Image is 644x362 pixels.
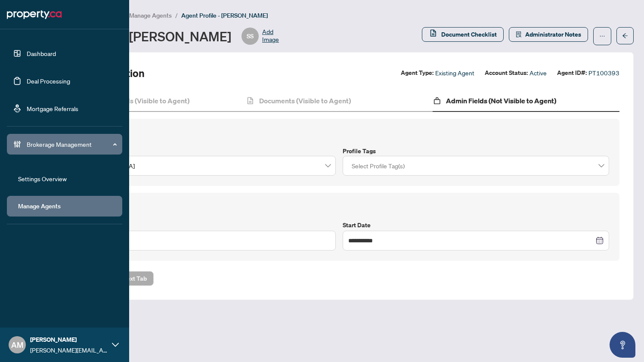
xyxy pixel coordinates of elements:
span: Document Checklist [441,28,497,41]
label: Branch [69,146,336,156]
span: Mississauga [74,158,331,174]
h4: Joining Profile [69,203,609,213]
button: Open asap [610,332,635,358]
li: / [175,10,178,20]
span: arrow-left [622,33,628,39]
h4: Admin Fields (Not Visible to Agent) [446,96,556,106]
span: AM [11,339,23,351]
span: [PERSON_NAME][EMAIL_ADDRESS][DOMAIN_NAME] [30,345,108,355]
img: logo [7,8,62,22]
label: Account Status: [485,68,528,78]
span: SS [247,31,254,41]
a: Mortgage Referrals [27,105,78,112]
span: Administrator Notes [525,28,581,41]
button: Document Checklist [422,27,504,42]
a: Manage Agents [18,202,61,210]
span: [PERSON_NAME] [30,335,108,344]
span: Manage Agents [129,12,172,19]
span: solution [516,31,522,37]
button: Administrator Notes [509,27,588,42]
span: Agent Profile - [PERSON_NAME] [181,12,268,19]
label: Profile Tags [343,146,609,156]
label: Brokerwolf ID [69,220,336,230]
a: Settings Overview [18,175,67,183]
span: ellipsis [599,33,605,39]
label: Agent ID#: [557,68,587,78]
span: Active [529,68,547,78]
span: Add Image [262,28,279,45]
span: Existing Agent [435,68,474,78]
label: Agent Type: [401,68,433,78]
label: Start Date [343,220,609,230]
h4: Documents (Visible to Agent) [259,96,351,106]
h4: Agent Selections [69,129,609,139]
a: Dashboard [27,50,56,57]
div: Agent Profile - [PERSON_NAME] [45,28,279,45]
span: PT100393 [588,68,619,78]
a: Deal Processing [27,77,70,85]
h4: Agent Profile Fields (Visible to Agent) [72,96,189,106]
button: Next Tab [115,271,154,286]
span: Brokerage Management [27,139,116,149]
